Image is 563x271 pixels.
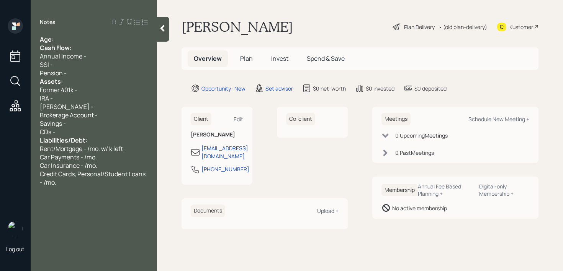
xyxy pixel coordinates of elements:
span: Invest [271,54,288,63]
div: Schedule New Meeting + [468,115,529,123]
span: Former 401k - [40,86,77,94]
span: Brokerage Account - [40,111,98,119]
span: Car Insurance - /mo. [40,161,97,170]
span: Rent/Mortgage - /mo. w/ k left [40,144,123,153]
div: $0 deposited [414,84,447,92]
div: Plan Delivery [404,23,435,31]
span: Car Payments - /mo. [40,153,97,161]
div: Annual Fee Based Planning + [418,183,473,197]
h1: [PERSON_NAME] [182,18,293,35]
span: Annual Income - [40,52,86,60]
span: Cash Flow: [40,44,72,52]
span: CDs - [40,128,55,136]
h6: Co-client [286,113,315,125]
div: Digital-only Membership + [479,183,529,197]
img: retirable_logo.png [8,221,23,236]
span: Overview [194,54,222,63]
div: Log out [6,245,25,253]
span: IRA - [40,94,53,102]
span: Age: [40,35,54,44]
span: [PERSON_NAME] - [40,102,93,111]
label: Notes [40,18,56,26]
span: Assets: [40,77,63,86]
div: [EMAIL_ADDRESS][DOMAIN_NAME] [201,144,248,160]
div: $0 net-worth [313,84,346,92]
div: Edit [234,115,243,123]
div: $0 invested [366,84,394,92]
h6: Documents [191,204,225,217]
h6: Membership [381,184,418,196]
span: Liabilities/Debt: [40,136,87,144]
div: • (old plan-delivery) [439,23,487,31]
span: Savings - [40,119,66,128]
div: Upload + [317,207,339,214]
h6: Meetings [381,113,411,125]
span: Spend & Save [307,54,345,63]
span: Plan [240,54,253,63]
div: No active membership [392,204,447,212]
div: 0 Upcoming Meeting s [395,131,448,140]
div: Opportunity · New [201,84,245,92]
h6: Client [191,113,211,125]
div: 0 Past Meeting s [395,149,434,157]
span: Pension - [40,69,67,77]
div: Kustomer [509,23,533,31]
div: Set advisor [265,84,293,92]
span: Credit Cards, Personal/Student Loans - /mo. [40,170,147,187]
h6: [PERSON_NAME] [191,131,243,138]
span: SSI - [40,60,53,69]
div: [PHONE_NUMBER] [201,165,249,173]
